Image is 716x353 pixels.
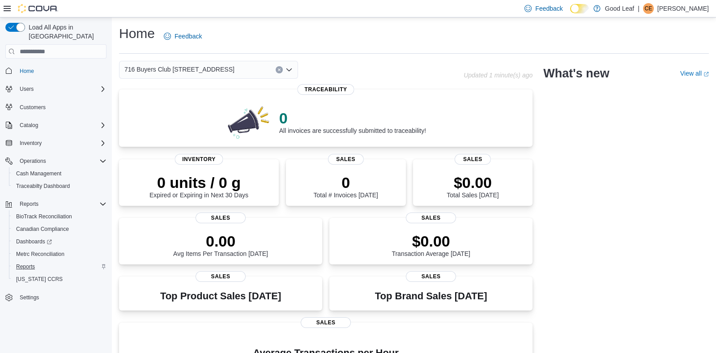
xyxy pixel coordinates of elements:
button: Open list of options [286,66,293,73]
a: Dashboards [9,235,110,248]
a: Feedback [160,27,205,45]
a: Traceabilty Dashboard [13,181,73,191]
button: [US_STATE] CCRS [9,273,110,285]
p: 0 units / 0 g [149,174,248,191]
span: Operations [20,157,46,165]
p: [PERSON_NAME] [657,3,709,14]
a: Home [16,66,38,77]
span: Sales [406,213,456,223]
div: Total Sales [DATE] [447,174,499,199]
button: Catalog [2,119,110,132]
span: Metrc Reconciliation [13,249,107,259]
span: Cash Management [16,170,61,177]
h3: Top Product Sales [DATE] [160,291,281,302]
input: Dark Mode [570,4,589,13]
span: BioTrack Reconciliation [13,211,107,222]
p: 0 [279,109,426,127]
span: Settings [16,292,107,303]
button: Reports [9,260,110,273]
img: Cova [18,4,58,13]
span: Customers [20,104,46,111]
span: Traceabilty Dashboard [16,183,70,190]
span: Sales [196,271,246,282]
a: Dashboards [13,236,55,247]
p: Good Leaf [605,3,634,14]
a: Customers [16,102,49,113]
span: Reports [20,200,38,208]
div: Transaction Average [DATE] [392,232,470,257]
span: Inventory [20,140,42,147]
a: BioTrack Reconciliation [13,211,76,222]
p: | [638,3,639,14]
p: Updated 1 minute(s) ago [464,72,533,79]
span: 716 Buyers Club [STREET_ADDRESS] [124,64,234,75]
span: Reports [16,199,107,209]
button: BioTrack Reconciliation [9,210,110,223]
span: Catalog [20,122,38,129]
nav: Complex example [5,60,107,327]
span: Feedback [535,4,563,13]
button: Inventory [16,138,45,149]
button: Settings [2,291,110,304]
span: Catalog [16,120,107,131]
span: Reports [13,261,107,272]
span: Canadian Compliance [16,225,69,233]
span: Canadian Compliance [13,224,107,234]
span: Users [20,85,34,93]
p: $0.00 [392,232,470,250]
button: Clear input [276,66,283,73]
h2: What's new [543,66,609,81]
span: Reports [16,263,35,270]
button: Reports [16,199,42,209]
div: All invoices are successfully submitted to traceability! [279,109,426,134]
span: [US_STATE] CCRS [16,276,63,283]
button: Catalog [16,120,42,131]
h1: Home [119,25,155,43]
button: Inventory [2,137,110,149]
span: Traceabilty Dashboard [13,181,107,191]
span: Home [16,65,107,76]
img: 0 [226,104,272,140]
button: Users [16,84,37,94]
div: Total # Invoices [DATE] [314,174,378,199]
span: Sales [196,213,246,223]
a: Settings [16,292,43,303]
div: Expired or Expiring in Next 30 Days [149,174,248,199]
button: Metrc Reconciliation [9,248,110,260]
button: Home [2,64,110,77]
span: Cash Management [13,168,107,179]
span: Sales [406,271,456,282]
a: [US_STATE] CCRS [13,274,66,285]
span: Sales [301,317,351,328]
button: Canadian Compliance [9,223,110,235]
a: Metrc Reconciliation [13,249,68,259]
div: Christina Elliott [643,3,654,14]
div: Avg Items Per Transaction [DATE] [173,232,268,257]
span: Sales [328,154,364,165]
span: Washington CCRS [13,274,107,285]
span: CE [645,3,652,14]
p: 0 [314,174,378,191]
span: Traceability [298,84,354,95]
button: Customers [2,101,110,114]
button: Reports [2,198,110,210]
p: 0.00 [173,232,268,250]
svg: External link [703,72,709,77]
span: Inventory [175,154,223,165]
button: Operations [16,156,50,166]
span: Feedback [175,32,202,41]
a: Reports [13,261,38,272]
p: $0.00 [447,174,499,191]
span: Home [20,68,34,75]
span: Load All Apps in [GEOGRAPHIC_DATA] [25,23,107,41]
span: Settings [20,294,39,301]
button: Traceabilty Dashboard [9,180,110,192]
button: Users [2,83,110,95]
span: Sales [455,154,490,165]
span: Customers [16,102,107,113]
span: Users [16,84,107,94]
a: Cash Management [13,168,65,179]
h3: Top Brand Sales [DATE] [375,291,487,302]
span: Metrc Reconciliation [16,251,64,258]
